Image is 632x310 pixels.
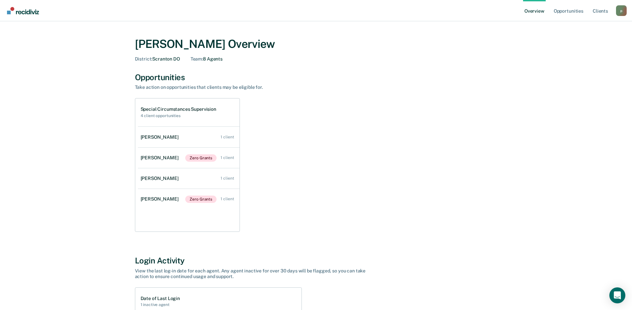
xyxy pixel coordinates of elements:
div: Take action on opportunities that clients may be eligible for. [135,84,368,90]
div: 1 client [221,197,234,201]
div: [PERSON_NAME] [141,155,181,161]
div: [PERSON_NAME] [141,196,181,202]
h1: Special Circumstances Supervision [141,106,216,112]
span: Team : [191,56,203,62]
div: Scranton DO [135,56,180,62]
span: District : [135,56,153,62]
div: [PERSON_NAME] Overview [135,37,497,51]
div: [PERSON_NAME] [141,134,181,140]
a: [PERSON_NAME] 1 client [138,169,240,188]
div: Login Activity [135,256,497,265]
div: 1 client [221,135,234,139]
a: [PERSON_NAME]Zero Grants 1 client [138,189,240,210]
div: 8 Agents [191,56,223,62]
h2: 1 inactive agent [141,302,180,307]
div: 1 client [221,155,234,160]
h1: Date of Last Login [141,296,180,301]
span: Zero Grants [185,154,217,162]
div: 1 client [221,176,234,181]
a: [PERSON_NAME]Zero Grants 1 client [138,148,240,168]
h2: 4 client opportunities [141,113,216,118]
div: p [616,5,627,16]
div: Open Intercom Messenger [609,287,625,303]
div: View the last log-in date for each agent. Any agent inactive for over 30 days will be flagged, so... [135,268,368,279]
button: Profile dropdown button [616,5,627,16]
a: [PERSON_NAME] 1 client [138,128,240,147]
span: Zero Grants [185,196,217,203]
div: Opportunities [135,73,497,82]
div: [PERSON_NAME] [141,176,181,181]
img: Recidiviz [7,7,39,14]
